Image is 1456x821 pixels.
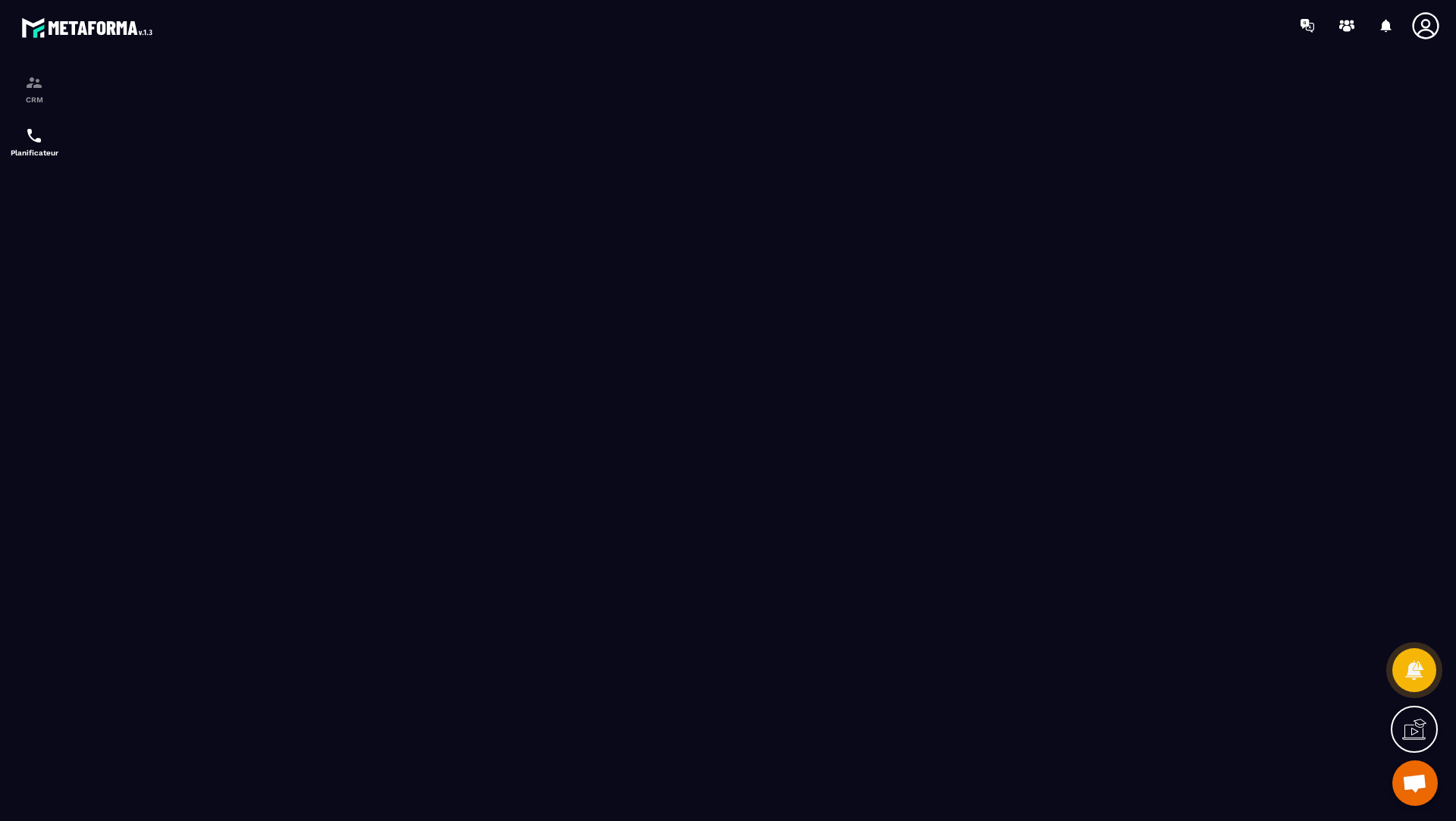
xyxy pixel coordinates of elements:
img: scheduler [25,127,43,145]
a: schedulerschedulerPlanificateur [4,115,64,168]
img: logo [21,14,158,42]
img: formation [25,74,43,92]
a: formationformationCRM [4,62,64,115]
p: CRM [4,96,64,104]
div: Ouvrir le chat [1392,760,1438,806]
p: Planificateur [4,149,64,157]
